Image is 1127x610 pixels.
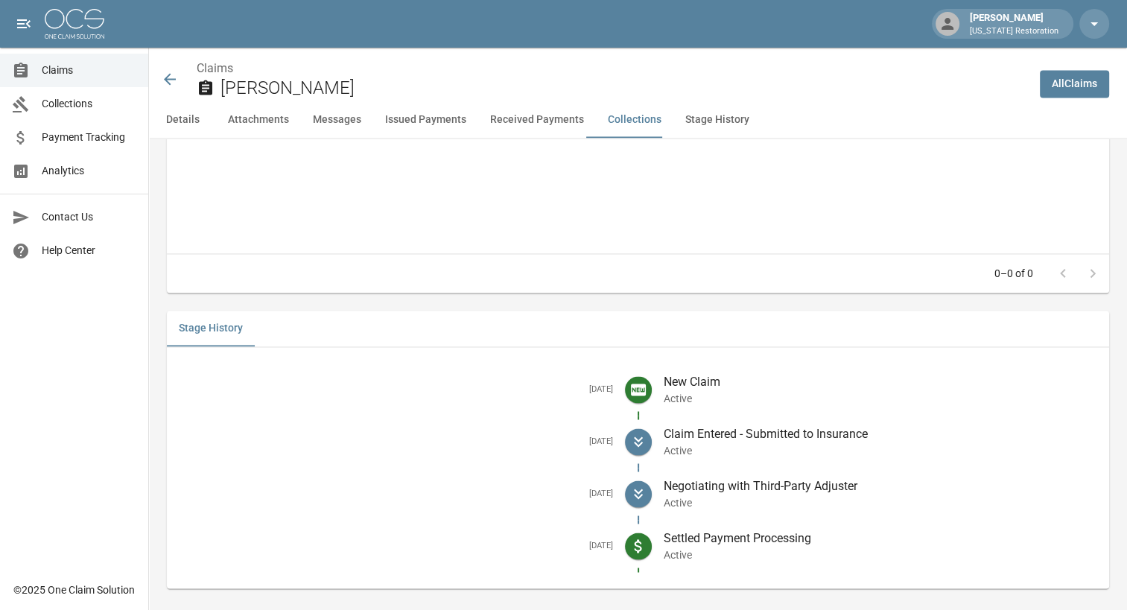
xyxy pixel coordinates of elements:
button: Collections [596,102,673,138]
h5: [DATE] [179,384,613,395]
button: Received Payments [478,102,596,138]
button: Details [149,102,216,138]
span: Collections [42,96,136,112]
span: Help Center [42,243,136,258]
div: anchor tabs [149,102,1127,138]
nav: breadcrumb [197,60,1028,77]
button: Stage History [167,311,255,346]
h5: [DATE] [179,540,613,551]
div: [PERSON_NAME] [964,10,1064,37]
p: Claim Entered - Submitted to Insurance [664,425,1098,442]
a: AllClaims [1040,70,1109,98]
div: © 2025 One Claim Solution [13,582,135,597]
p: Active [664,442,1098,457]
p: Negotiating with Third-Party Adjuster [664,477,1098,495]
span: Payment Tracking [42,130,136,145]
p: New Claim [664,372,1098,390]
button: Messages [301,102,373,138]
h5: [DATE] [179,436,613,447]
p: Active [664,390,1098,405]
span: Claims [42,63,136,78]
button: Attachments [216,102,301,138]
h5: [DATE] [179,488,613,499]
p: [US_STATE] Restoration [970,25,1058,38]
p: Active [664,495,1098,509]
p: 0–0 of 0 [994,266,1033,281]
div: related-list tabs [167,311,1109,346]
h2: [PERSON_NAME] [220,77,1028,99]
button: Stage History [673,102,761,138]
p: Settled Payment Processing [664,529,1098,547]
img: ocs-logo-white-transparent.png [45,9,104,39]
span: Analytics [42,163,136,179]
a: Claims [197,61,233,75]
button: Issued Payments [373,102,478,138]
p: Active [664,547,1098,562]
button: open drawer [9,9,39,39]
span: Contact Us [42,209,136,225]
